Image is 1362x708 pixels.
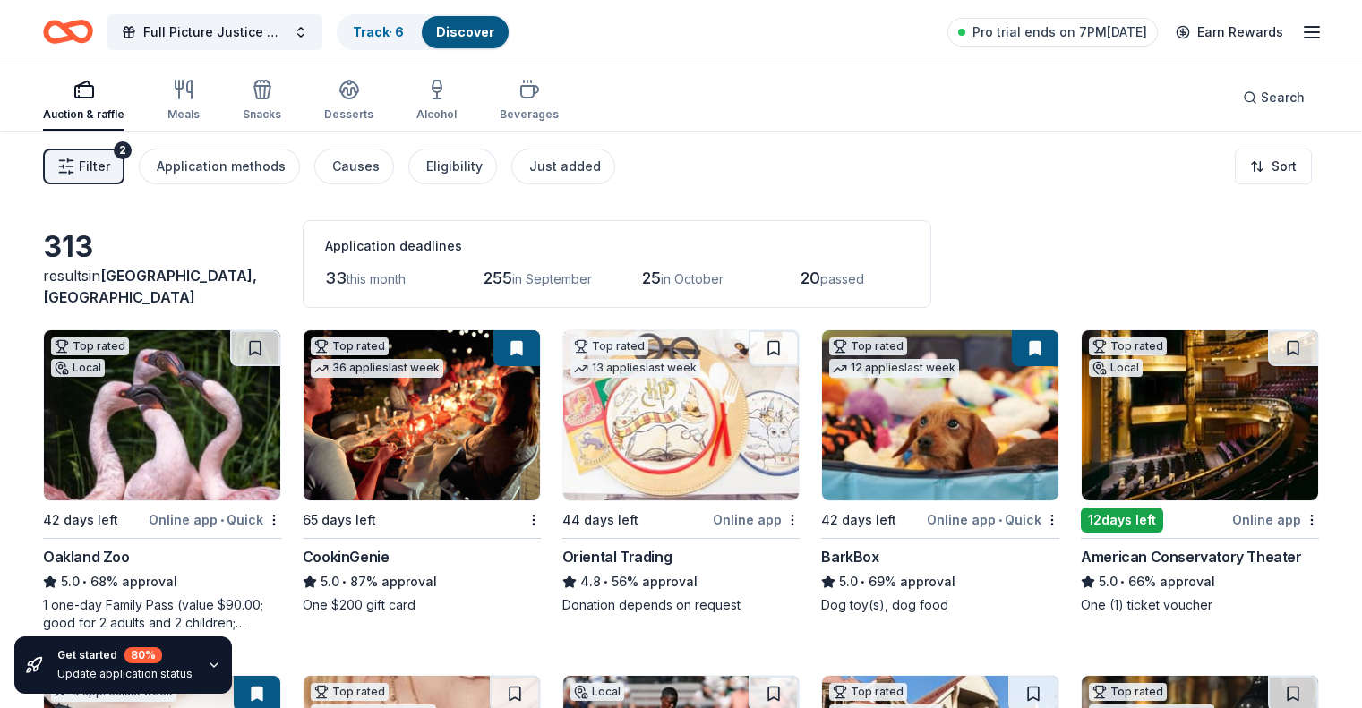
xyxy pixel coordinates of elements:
[604,575,608,589] span: •
[139,149,300,184] button: Application methods
[149,508,281,531] div: Online app Quick
[157,156,286,177] div: Application methods
[43,149,124,184] button: Filter2
[167,72,200,131] button: Meals
[822,330,1058,500] img: Image for BarkBox
[43,11,93,53] a: Home
[426,156,483,177] div: Eligibility
[1099,571,1118,593] span: 5.0
[511,149,615,184] button: Just added
[947,18,1158,47] a: Pro trial ends on 7PM[DATE]
[829,683,907,701] div: Top rated
[821,329,1059,614] a: Image for BarkBoxTop rated12 applieslast week42 days leftOnline app•QuickBarkBox5.0•69% approvalD...
[347,271,406,286] span: this month
[303,329,541,614] a: Image for CookinGenieTop rated36 applieslast week65 days leftCookinGenie5.0•87% approvalOne $200 ...
[44,330,280,500] img: Image for Oakland Zoo
[512,271,592,286] span: in September
[124,647,162,663] div: 80 %
[861,575,866,589] span: •
[82,575,87,589] span: •
[529,156,601,177] div: Just added
[324,72,373,131] button: Desserts
[43,546,130,567] div: Oakland Zoo
[51,337,129,355] div: Top rated
[1232,508,1319,531] div: Online app
[57,647,193,663] div: Get started
[500,107,559,122] div: Beverages
[1081,596,1319,614] div: One (1) ticket voucher
[562,509,638,531] div: 44 days left
[167,107,200,122] div: Meals
[342,575,347,589] span: •
[304,330,540,500] img: Image for CookinGenie
[243,72,281,131] button: Snacks
[801,269,820,287] span: 20
[353,24,404,39] a: Track· 6
[661,271,724,286] span: in October
[1165,16,1294,48] a: Earn Rewards
[43,329,281,632] a: Image for Oakland ZooTop ratedLocal42 days leftOnline app•QuickOakland Zoo5.0•68% approval1 one-d...
[1081,546,1301,567] div: American Conservatory Theater
[1081,571,1319,593] div: 66% approval
[829,337,907,355] div: Top rated
[57,667,193,681] div: Update application status
[820,271,864,286] span: passed
[821,509,896,531] div: 42 days left
[408,149,497,184] button: Eligibility
[821,571,1059,593] div: 69% approval
[1235,149,1312,184] button: Sort
[43,229,281,265] div: 313
[713,508,800,531] div: Online app
[303,546,390,567] div: CookinGenie
[325,269,347,287] span: 33
[43,267,257,306] span: in
[143,21,287,43] span: Full Picture Justice Gala
[311,337,389,355] div: Top rated
[114,141,132,159] div: 2
[43,509,118,531] div: 42 days left
[43,107,124,122] div: Auction & raffle
[972,21,1147,43] span: Pro trial ends on 7PM[DATE]
[562,571,801,593] div: 56% approval
[61,571,80,593] span: 5.0
[43,267,257,306] span: [GEOGRAPHIC_DATA], [GEOGRAPHIC_DATA]
[1081,508,1163,533] div: 12 days left
[243,107,281,122] div: Snacks
[1229,80,1319,115] button: Search
[570,337,648,355] div: Top rated
[570,359,700,378] div: 13 applies last week
[1261,87,1305,108] span: Search
[1089,683,1167,701] div: Top rated
[580,571,601,593] span: 4.8
[303,571,541,593] div: 87% approval
[642,269,661,287] span: 25
[337,14,510,50] button: Track· 6Discover
[562,546,672,567] div: Oriental Trading
[107,14,322,50] button: Full Picture Justice Gala
[416,107,457,122] div: Alcohol
[839,571,858,593] span: 5.0
[79,156,110,177] span: Filter
[500,72,559,131] button: Beverages
[311,683,389,701] div: Top rated
[436,24,494,39] a: Discover
[1272,156,1297,177] span: Sort
[43,72,124,131] button: Auction & raffle
[1089,337,1167,355] div: Top rated
[1082,330,1318,500] img: Image for American Conservatory Theater
[311,359,443,378] div: 36 applies last week
[303,596,541,614] div: One $200 gift card
[562,596,801,614] div: Donation depends on request
[927,508,1059,531] div: Online app Quick
[303,509,376,531] div: 65 days left
[563,330,800,500] img: Image for Oriental Trading
[570,683,624,701] div: Local
[43,571,281,593] div: 68% approval
[821,596,1059,614] div: Dog toy(s), dog food
[314,149,394,184] button: Causes
[332,156,380,177] div: Causes
[829,359,959,378] div: 12 applies last week
[821,546,878,567] div: BarkBox
[484,269,512,287] span: 255
[43,265,281,308] div: results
